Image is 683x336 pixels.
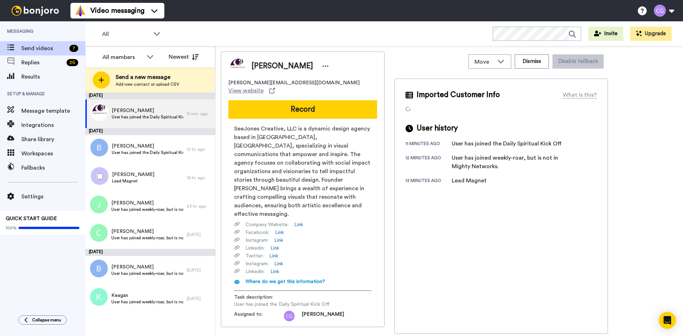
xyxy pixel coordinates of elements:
[163,50,204,64] button: Newest
[111,199,183,207] span: [PERSON_NAME]
[112,107,183,114] span: [PERSON_NAME]
[112,178,154,184] span: Lead Magnet
[85,128,215,135] div: [DATE]
[90,196,108,213] img: j.png
[90,139,108,156] img: b.png
[515,54,549,69] button: Dismiss
[563,91,597,99] div: What is this?
[21,121,85,129] span: Integrations
[234,311,284,321] span: Assigned to:
[270,268,279,275] a: Link
[252,61,313,71] span: [PERSON_NAME]
[406,155,452,171] div: 12 minutes ago
[102,53,143,62] div: All members
[18,315,67,325] button: Collapse menu
[274,237,283,244] a: Link
[111,271,183,276] span: User has joined weekly-roar, but is not in Mighty Networks.
[187,232,212,238] div: [DATE]
[187,203,212,209] div: 23 hr. ago
[85,92,215,100] div: [DATE]
[245,245,265,252] span: Linkedin :
[187,296,212,302] div: [DATE]
[269,252,278,260] a: Link
[21,164,85,172] span: Fallbacks
[228,79,360,86] span: [PERSON_NAME][EMAIL_ADDRESS][DOMAIN_NAME]
[90,6,144,16] span: Video messaging
[245,252,264,260] span: Twitter :
[274,260,283,267] a: Link
[452,139,562,148] div: User has joined the Daily Spiritual Kick Off
[284,311,295,321] img: cg.png
[21,107,85,115] span: Message template
[452,176,487,185] div: Lead Magnet
[111,207,183,212] span: User has joined weekly-roar, but is not in Mighty Networks.
[228,57,246,75] img: Image of Chris Jones
[245,279,325,284] span: Where do we get this information?
[187,267,212,273] div: [DATE]
[475,58,494,66] span: Move
[112,114,183,120] span: User has joined the Daily Spiritual Kick Off
[187,146,212,152] div: 12 hr. ago
[6,216,57,221] span: QUICK START GUIDE
[90,260,108,277] img: b.png
[111,292,183,299] span: Keagan
[21,149,85,158] span: Workspaces
[245,237,269,244] span: Instagram :
[417,90,500,100] span: Imported Customer Info
[21,73,85,81] span: Results
[228,100,377,119] button: Record
[245,268,265,275] span: Linkedin :
[588,27,623,41] button: Invite
[406,141,452,148] div: 11 minutes ago
[90,103,108,121] img: 298e0f40-271f-4c02-9cd4-03758f306c0f.jpg
[9,6,62,16] img: bj-logo-header-white.svg
[294,221,303,228] a: Link
[21,44,67,53] span: Send videos
[659,312,676,329] div: Open Intercom Messenger
[245,221,288,228] span: Company Website :
[32,317,61,323] span: Collapse menu
[67,59,78,66] div: 26
[234,294,284,301] span: Task description :
[21,58,64,67] span: Replies
[116,81,179,87] span: Add new contact or upload CSV
[234,301,330,308] span: User has joined the Daily Spiritual Kick Off
[112,150,183,155] span: User has joined the Daily Spiritual Kick Off
[85,249,215,256] div: [DATE]
[112,143,183,150] span: [PERSON_NAME]
[630,27,672,41] button: Upgrade
[417,123,458,134] span: User history
[302,311,344,321] span: [PERSON_NAME]
[552,54,604,69] button: Disable fallback
[116,73,179,81] span: Send a new message
[21,135,85,144] span: Share library
[275,229,284,236] a: Link
[228,86,275,95] a: View website
[452,154,566,171] div: User has joined weekly-roar, but is not in Mighty Networks.
[187,175,212,181] div: 18 hr. ago
[102,30,150,38] span: All
[111,228,183,235] span: [PERSON_NAME]
[245,260,269,267] span: Instagram :
[111,263,183,271] span: [PERSON_NAME]
[90,288,108,306] img: k.png
[234,124,371,218] span: SeeJones Creative, LLC is a dynamic design agency based in [GEOGRAPHIC_DATA], [GEOGRAPHIC_DATA], ...
[245,229,269,236] span: Facebook :
[69,45,78,52] div: 7
[21,192,85,201] span: Settings
[112,171,154,178] span: [PERSON_NAME]
[75,5,86,16] img: vm-color.svg
[270,245,279,252] a: Link
[187,111,212,117] div: 11 min. ago
[228,86,264,95] span: View website
[111,235,183,241] span: User has joined weekly-roar, but is not in Mighty Networks.
[90,224,108,242] img: c.png
[6,225,17,231] span: 100%
[406,178,452,185] div: 13 minutes ago
[111,299,183,305] span: User has joined weekly-roar, but is not in Mighty Networks.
